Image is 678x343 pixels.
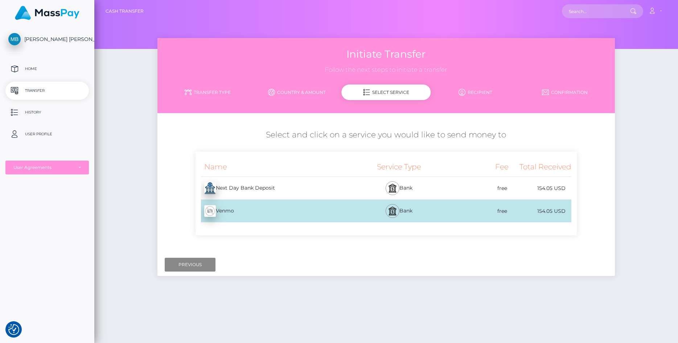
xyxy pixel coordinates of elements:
[341,84,431,100] div: Select Service
[196,157,352,177] div: Name
[431,86,520,99] a: Recipient
[5,82,89,100] a: Transfer
[8,63,86,74] p: Home
[509,180,571,197] div: 154.05 USD
[163,66,609,74] h3: Follow the next steps to initiate a transfer
[509,157,571,177] div: Total Received
[5,36,89,42] span: [PERSON_NAME] [PERSON_NAME]
[163,86,252,99] a: Transfer Type
[106,4,144,19] a: Cash Transfer
[5,161,89,174] button: User Agreements
[8,324,19,335] button: Consent Preferences
[252,86,341,99] a: Country & Amount
[352,157,446,177] div: Service Type
[165,258,215,272] input: Previous
[196,178,352,198] div: Next Day Bank Deposit
[8,107,86,118] p: History
[388,207,397,215] img: bank.svg
[562,4,630,18] input: Search...
[446,180,509,197] div: free
[446,157,509,177] div: Fee
[520,86,609,99] a: Confirmation
[196,201,352,221] div: Venmo
[15,6,79,20] img: MassPay
[8,324,19,335] img: Revisit consent button
[204,182,216,194] img: 8MxdlsaCuGbAAAAAElFTkSuQmCC
[509,203,571,219] div: 154.05 USD
[204,205,216,217] img: wMhJQYtZFAryAAAAABJRU5ErkJggg==
[163,47,609,61] h3: Initiate Transfer
[5,103,89,121] a: History
[163,129,609,141] h5: Select and click on a service you would like to send money to
[388,184,397,193] img: bank.svg
[5,60,89,78] a: Home
[8,129,86,140] p: User Profile
[352,200,446,222] div: Bank
[352,177,446,199] div: Bank
[446,203,509,219] div: free
[13,165,73,170] div: User Agreements
[5,125,89,143] a: User Profile
[8,85,86,96] p: Transfer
